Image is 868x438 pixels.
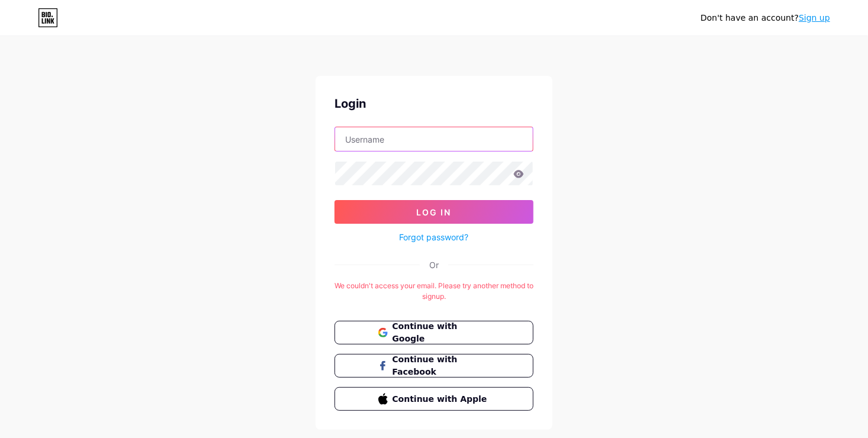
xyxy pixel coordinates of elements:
span: Continue with Apple [393,393,490,405]
button: Continue with Apple [335,387,533,411]
button: Continue with Google [335,321,533,344]
span: Continue with Facebook [393,353,490,378]
button: Log In [335,200,533,224]
div: Don't have an account? [700,12,830,24]
a: Forgot password? [400,231,469,243]
span: Continue with Google [393,320,490,345]
a: Sign up [799,13,830,22]
button: Continue with Facebook [335,354,533,378]
span: Log In [417,207,452,217]
div: Login [335,95,533,112]
div: Or [429,259,439,271]
input: Username [335,127,533,151]
div: We couldn't access your email. Please try another method to signup. [335,281,533,302]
